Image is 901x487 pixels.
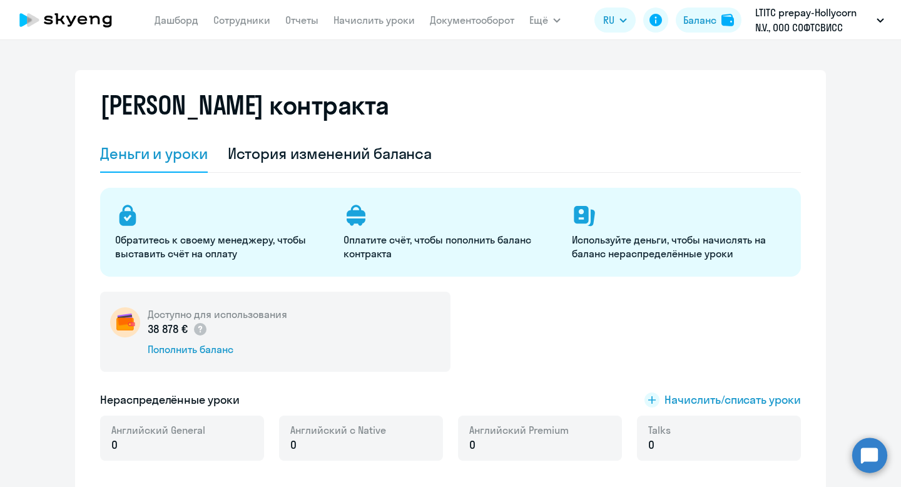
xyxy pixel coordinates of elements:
[155,14,198,26] a: Дашборд
[100,143,208,163] div: Деньги и уроки
[683,13,716,28] div: Баланс
[664,392,801,408] span: Начислить/списать уроки
[333,14,415,26] a: Начислить уроки
[755,5,872,35] p: LTITC prepay-Hollycorn N.V., ООО СОФТСВИСС
[290,437,297,453] span: 0
[469,437,476,453] span: 0
[529,13,548,28] span: Ещё
[148,342,287,356] div: Пополнить баланс
[100,392,240,408] h5: Нераспределённые уроки
[344,233,557,260] p: Оплатите счёт, чтобы пополнить баланс контракта
[290,423,386,437] span: Английский с Native
[228,143,432,163] div: История изменений баланса
[111,423,205,437] span: Английский General
[469,423,569,437] span: Английский Premium
[572,233,785,260] p: Используйте деньги, чтобы начислять на баланс нераспределённые уроки
[529,8,561,33] button: Ещё
[111,437,118,453] span: 0
[110,307,140,337] img: wallet-circle.png
[285,14,318,26] a: Отчеты
[648,423,671,437] span: Talks
[148,307,287,321] h5: Доступно для использования
[148,321,208,337] p: 38 878 €
[213,14,270,26] a: Сотрудники
[676,8,741,33] button: Балансbalance
[749,5,890,35] button: LTITC prepay-Hollycorn N.V., ООО СОФТСВИСС
[648,437,654,453] span: 0
[100,90,389,120] h2: [PERSON_NAME] контракта
[115,233,328,260] p: Обратитесь к своему менеджеру, чтобы выставить счёт на оплату
[430,14,514,26] a: Документооборот
[721,14,734,26] img: balance
[594,8,636,33] button: RU
[603,13,614,28] span: RU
